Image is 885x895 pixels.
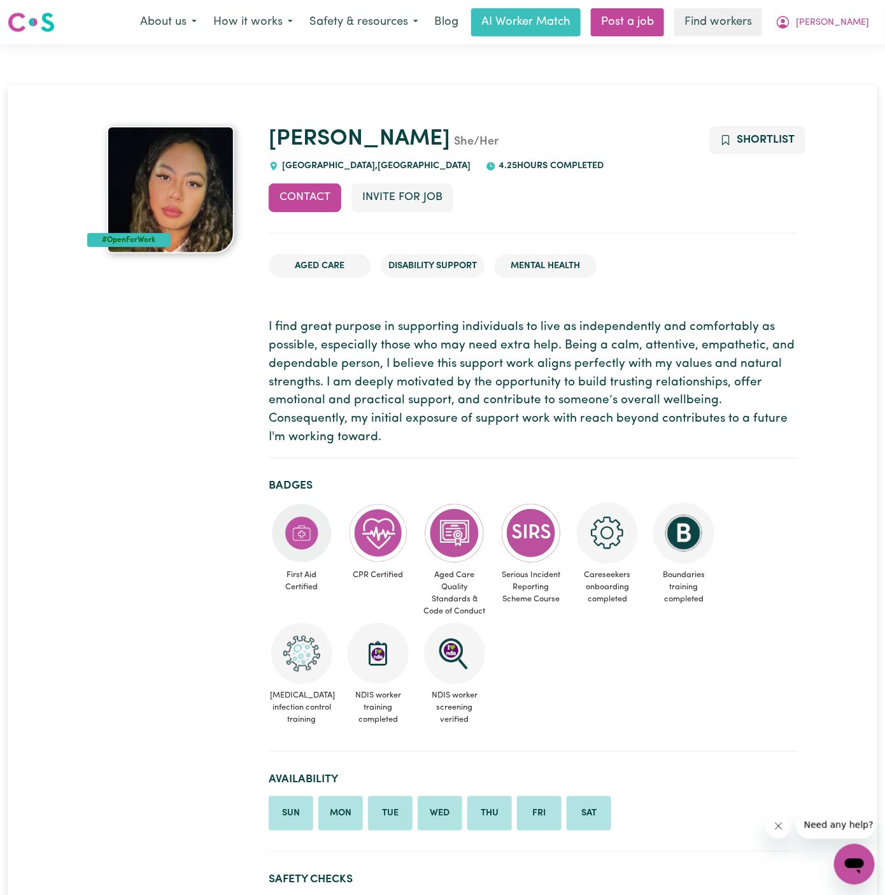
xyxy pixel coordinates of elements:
a: AI Worker Match [471,8,581,36]
img: CS Academy: Introduction to NDIS Worker Training course completed [348,623,409,684]
span: Careseekers onboarding completed [574,564,641,611]
span: Shortlist [737,134,795,145]
li: Available on Sunday [269,796,313,831]
img: CS Academy: Aged Care Quality Standards & Code of Conduct course completed [424,503,485,564]
a: Find workers [674,8,762,36]
a: Post a job [591,8,664,36]
span: [PERSON_NAME] [796,16,869,30]
img: Careseekers logo [8,11,55,34]
iframe: Close message [766,813,791,839]
img: NDIS Worker Screening Verified [424,623,485,684]
button: Contact [269,183,341,211]
li: Available on Friday [517,796,562,831]
li: Available on Tuesday [368,796,413,831]
img: CS Academy: COVID-19 Infection Control Training course completed [271,623,332,684]
span: CPR Certified [345,564,411,586]
li: Disability Support [381,254,485,278]
span: NDIS worker screening verified [421,684,488,731]
li: Mental Health [495,254,597,278]
span: [MEDICAL_DATA] infection control training [269,684,335,731]
h2: Availability [269,773,798,786]
span: 4.25 hours completed [496,161,604,171]
li: Available on Saturday [567,796,611,831]
a: Blog [427,8,466,36]
button: My Account [767,9,877,36]
a: Falisha's profile picture'#OpenForWork [87,126,253,254]
img: CS Academy: Boundaries in care and support work course completed [653,503,714,564]
a: [PERSON_NAME] [269,128,450,150]
span: [GEOGRAPHIC_DATA] , [GEOGRAPHIC_DATA] [279,161,471,171]
a: Careseekers logo [8,8,55,37]
img: CS Academy: Careseekers Onboarding course completed [577,503,638,564]
li: Available on Monday [318,796,363,831]
p: I find great purpose in supporting individuals to live as independently and comfortably as possib... [269,319,798,447]
button: How it works [205,9,301,36]
iframe: Message from company [796,811,875,839]
span: Boundaries training completed [651,564,717,611]
li: Aged Care [269,254,371,278]
li: Available on Wednesday [418,796,462,831]
iframe: Button to launch messaging window [834,844,875,885]
img: Falisha [107,126,234,254]
button: Add to shortlist [709,126,805,154]
img: CS Academy: Serious Incident Reporting Scheme course completed [500,503,562,564]
span: Serious Incident Reporting Scheme Course [498,564,564,611]
li: Available on Thursday [467,796,512,831]
button: Safety & resources [301,9,427,36]
h2: Safety Checks [269,873,798,886]
span: Aged Care Quality Standards & Code of Conduct [421,564,488,623]
span: First Aid Certified [269,564,335,598]
div: #OpenForWork [87,233,171,247]
span: She/Her [450,136,499,148]
button: About us [132,9,205,36]
h2: Badges [269,479,798,492]
img: Care and support worker has completed First Aid Certification [271,503,332,564]
button: Invite for Job [351,183,453,211]
span: NDIS worker training completed [345,684,411,731]
img: Care and support worker has completed CPR Certification [348,503,409,564]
